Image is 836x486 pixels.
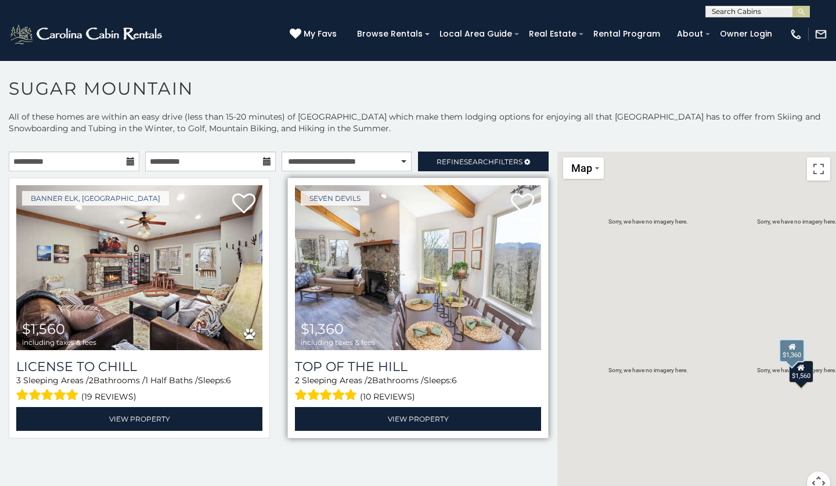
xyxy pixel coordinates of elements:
[434,25,518,43] a: Local Area Guide
[714,25,778,43] a: Owner Login
[16,407,262,431] a: View Property
[301,191,369,206] a: Seven Devils
[16,375,21,386] span: 3
[351,25,428,43] a: Browse Rentals
[790,28,802,41] img: phone-regular-white.png
[232,192,255,217] a: Add to favorites
[295,185,541,350] a: Top Of The Hill $1,360 including taxes & fees
[295,359,541,375] a: Top Of The Hill
[22,339,96,346] span: including taxes & fees
[815,28,827,41] img: mail-regular-white.png
[360,389,415,404] span: (10 reviews)
[304,28,337,40] span: My Favs
[226,375,231,386] span: 6
[563,157,604,179] button: Change map style
[464,157,494,166] span: Search
[290,28,340,41] a: My Favs
[16,375,262,404] div: Sleeping Areas / Bathrooms / Sleeps:
[301,321,344,337] span: $1,360
[301,339,375,346] span: including taxes & fees
[9,23,165,46] img: White-1-2.png
[295,375,300,386] span: 2
[779,339,805,362] div: $1,360
[295,375,541,404] div: Sleeping Areas / Bathrooms / Sleeps:
[571,162,592,174] span: Map
[789,360,813,382] div: $1,560
[437,157,522,166] span: Refine Filters
[367,375,372,386] span: 2
[588,25,666,43] a: Rental Program
[511,192,534,217] a: Add to favorites
[89,375,93,386] span: 2
[295,407,541,431] a: View Property
[22,191,169,206] a: Banner Elk, [GEOGRAPHIC_DATA]
[145,375,198,386] span: 1 Half Baths /
[295,185,541,350] img: Top Of The Hill
[81,389,136,404] span: (19 reviews)
[418,152,549,171] a: RefineSearchFilters
[16,185,262,350] img: License to Chill
[16,359,262,375] a: License to Chill
[452,375,457,386] span: 6
[523,25,582,43] a: Real Estate
[671,25,709,43] a: About
[807,157,830,181] button: Toggle fullscreen view
[16,185,262,350] a: License to Chill $1,560 including taxes & fees
[22,321,65,337] span: $1,560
